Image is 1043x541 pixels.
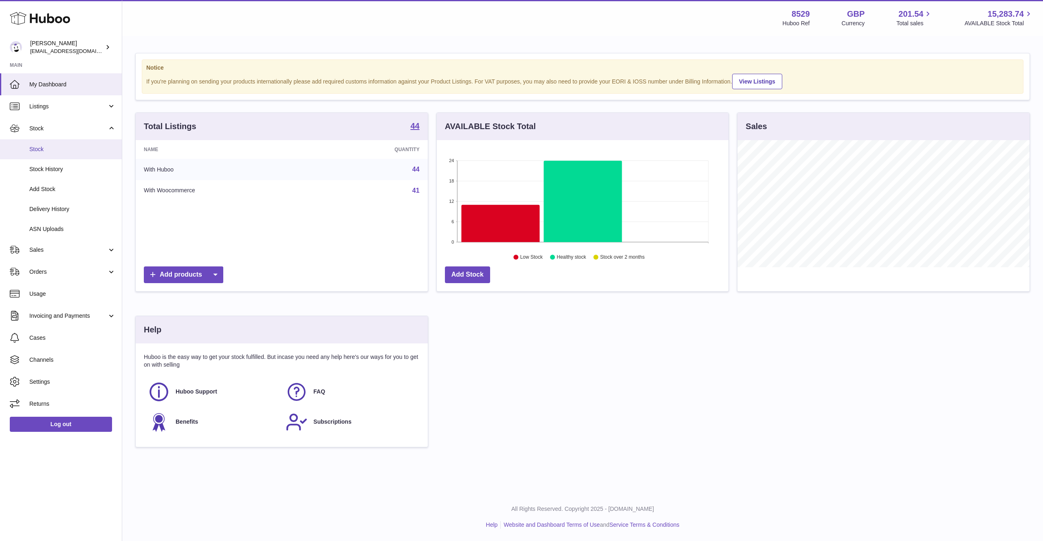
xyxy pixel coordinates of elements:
span: Stock [29,125,107,132]
p: Huboo is the easy way to get your stock fulfilled. But incase you need any help here's our ways f... [144,353,420,369]
span: Total sales [896,20,933,27]
span: ASN Uploads [29,225,116,233]
span: Subscriptions [313,418,351,426]
strong: 44 [410,122,419,130]
text: 6 [451,219,454,224]
a: 44 [412,166,420,173]
span: Orders [29,268,107,276]
span: Returns [29,400,116,408]
span: FAQ [313,388,325,396]
text: 18 [449,178,454,183]
h3: AVAILABLE Stock Total [445,121,536,132]
text: Low Stock [520,255,543,260]
p: All Rights Reserved. Copyright 2025 - [DOMAIN_NAME] [129,505,1036,513]
span: Delivery History [29,205,116,213]
a: Add products [144,266,223,283]
a: Subscriptions [286,411,415,433]
text: Healthy stock [557,255,586,260]
h3: Total Listings [144,121,196,132]
span: 15,283.74 [988,9,1024,20]
a: FAQ [286,381,415,403]
span: AVAILABLE Stock Total [964,20,1033,27]
text: 0 [451,240,454,244]
span: Listings [29,103,107,110]
span: Sales [29,246,107,254]
span: Stock [29,145,116,153]
text: 12 [449,199,454,204]
a: Benefits [148,411,277,433]
td: With Woocommerce [136,180,317,201]
strong: 8529 [792,9,810,20]
span: My Dashboard [29,81,116,88]
a: 44 [410,122,419,132]
a: Website and Dashboard Terms of Use [504,521,600,528]
div: [PERSON_NAME] [30,40,103,55]
span: Invoicing and Payments [29,312,107,320]
strong: GBP [847,9,865,20]
span: Benefits [176,418,198,426]
span: Usage [29,290,116,298]
a: 201.54 Total sales [896,9,933,27]
span: Stock History [29,165,116,173]
a: Log out [10,417,112,431]
span: Cases [29,334,116,342]
div: Currency [842,20,865,27]
a: 41 [412,187,420,194]
a: View Listings [732,74,782,89]
a: Help [486,521,498,528]
span: 201.54 [898,9,923,20]
span: Channels [29,356,116,364]
a: Service Terms & Conditions [610,521,680,528]
strong: Notice [146,64,1019,72]
div: If you're planning on sending your products internationally please add required customs informati... [146,73,1019,89]
th: Name [136,140,317,159]
a: Add Stock [445,266,490,283]
td: With Huboo [136,159,317,180]
span: Settings [29,378,116,386]
div: Huboo Ref [783,20,810,27]
img: admin@redgrass.ch [10,41,22,53]
a: 15,283.74 AVAILABLE Stock Total [964,9,1033,27]
h3: Help [144,324,161,335]
span: Add Stock [29,185,116,193]
th: Quantity [317,140,428,159]
a: Huboo Support [148,381,277,403]
li: and [501,521,679,529]
span: Huboo Support [176,388,217,396]
span: [EMAIL_ADDRESS][DOMAIN_NAME] [30,48,120,54]
h3: Sales [746,121,767,132]
text: 24 [449,158,454,163]
text: Stock over 2 months [600,255,645,260]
